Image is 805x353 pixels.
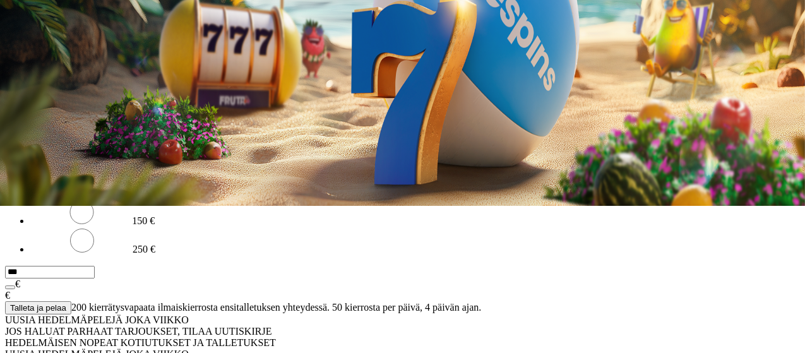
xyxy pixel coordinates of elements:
span: 200 kierrätysvapaata ilmaiskierrosta ensitalletuksen yhteydessä. 50 kierrosta per päivä, 4 päivän... [71,302,482,313]
span: € [15,278,20,289]
span: HEDELMÄISEN NOPEAT KOTIUTUKSET JA TALLETUKSET [5,337,276,348]
span: JOS HALUAT PARHAAT TARJOUKSET, TILAA UUTISKIRJE [5,326,271,337]
button: Talleta ja pelaa [5,301,71,314]
label: 250 € [133,244,155,254]
span: Talleta ja pelaa [10,303,66,313]
label: 150 € [132,215,155,226]
span: UUSIA HEDELMÄPELEJÄ JOKA VIIKKO [5,314,189,325]
button: eye icon [5,285,15,289]
span: € [5,290,10,301]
